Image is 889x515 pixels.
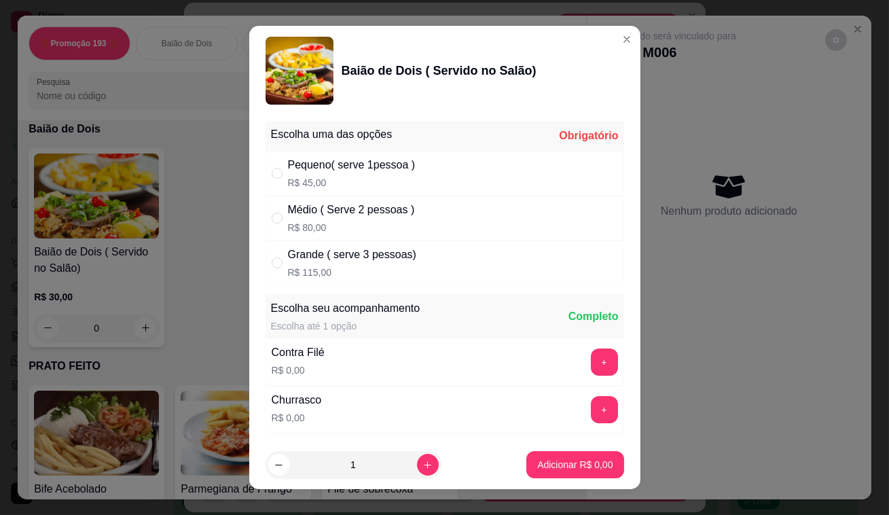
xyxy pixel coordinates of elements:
[288,247,416,263] div: Grande ( serve 3 pessoas)
[272,411,322,425] p: R$ 0,00
[288,221,415,234] p: R$ 80,00
[271,319,420,333] div: Escolha até 1 opção
[417,454,439,476] button: increase-product-quantity
[272,363,325,377] p: R$ 0,00
[591,349,618,376] button: add
[288,266,416,279] p: R$ 115,00
[271,126,393,143] div: Escolha uma das opções
[559,128,618,144] div: Obrigatório
[272,392,322,408] div: Churrasco
[288,157,416,173] div: Pequeno( serve 1pessoa )
[272,344,325,361] div: Contra Filé
[568,308,619,325] div: Completo
[271,300,420,317] div: Escolha seu acompanhamento
[342,61,537,80] div: Baião de Dois ( Servido no Salão)
[268,454,290,476] button: decrease-product-quantity
[288,202,415,218] div: Médio ( Serve 2 pessoas )
[266,37,333,105] img: product-image
[288,176,416,190] p: R$ 45,00
[616,29,638,50] button: Close
[591,396,618,423] button: add
[537,458,613,472] p: Adicionar R$ 0,00
[526,451,623,478] button: Adicionar R$ 0,00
